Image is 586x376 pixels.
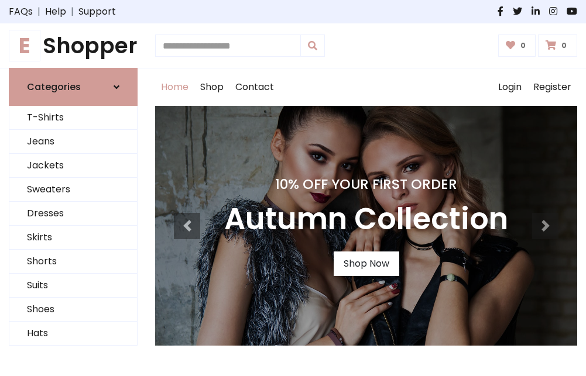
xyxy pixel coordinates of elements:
[558,40,570,51] span: 0
[9,33,138,58] h1: Shopper
[66,5,78,19] span: |
[224,202,508,237] h3: Autumn Collection
[9,106,137,130] a: T-Shirts
[492,68,527,106] a: Login
[78,5,116,19] a: Support
[9,298,137,322] a: Shoes
[27,81,81,92] h6: Categories
[9,274,137,298] a: Suits
[155,68,194,106] a: Home
[334,251,399,276] a: Shop Now
[9,250,137,274] a: Shorts
[194,68,229,106] a: Shop
[9,130,137,154] a: Jeans
[229,68,280,106] a: Contact
[9,30,40,61] span: E
[9,33,138,58] a: EShopper
[498,35,536,57] a: 0
[9,202,137,226] a: Dresses
[33,5,45,19] span: |
[224,176,508,192] h4: 10% Off Your First Order
[9,178,137,202] a: Sweaters
[9,5,33,19] a: FAQs
[9,322,137,346] a: Hats
[538,35,577,57] a: 0
[518,40,529,51] span: 0
[9,68,138,106] a: Categories
[9,226,137,250] a: Skirts
[9,154,137,178] a: Jackets
[527,68,577,106] a: Register
[45,5,66,19] a: Help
